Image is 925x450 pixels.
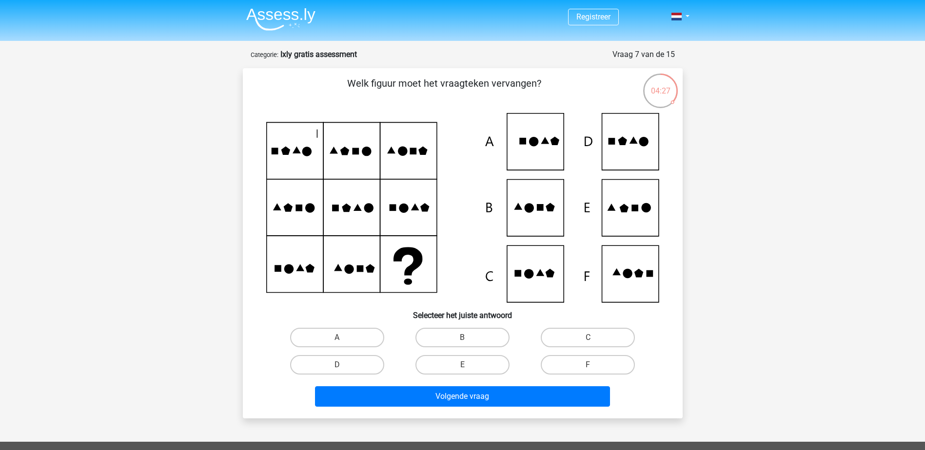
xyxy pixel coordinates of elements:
[251,51,278,58] small: Categorie:
[258,303,667,320] h6: Selecteer het juiste antwoord
[576,12,610,21] a: Registreer
[415,355,510,375] label: E
[642,73,679,97] div: 04:27
[415,328,510,347] label: B
[246,8,315,31] img: Assessly
[612,49,675,60] div: Vraag 7 van de 15
[541,328,635,347] label: C
[290,328,384,347] label: A
[258,76,630,105] p: Welk figuur moet het vraagteken vervangen?
[315,386,610,407] button: Volgende vraag
[290,355,384,375] label: D
[280,50,357,59] strong: Ixly gratis assessment
[541,355,635,375] label: F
